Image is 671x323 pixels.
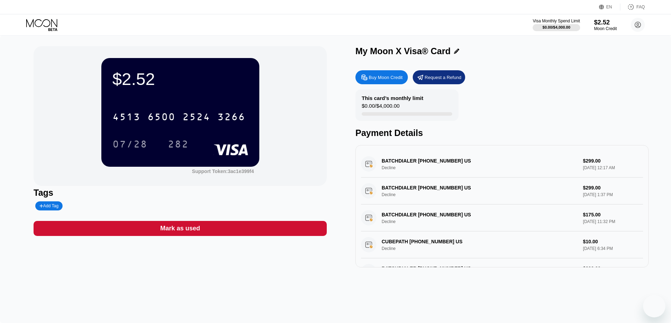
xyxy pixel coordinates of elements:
[413,70,465,84] div: Request a Refund
[599,3,620,10] div: EN
[108,108,250,125] div: 4513650025243266
[636,5,645,9] div: FAQ
[533,19,580,31] div: Visa Monthly Spend Limit$0.00/$4,000.00
[362,95,423,101] div: This card’s monthly limit
[533,19,580,23] div: Visa Monthly Spend Limit
[168,139,189,151] div: 282
[113,112,140,123] div: 4513
[192,168,254,174] div: Support Token:3ac1e399f4
[147,112,175,123] div: 6500
[107,135,153,153] div: 07/28
[113,139,147,151] div: 07/28
[217,112,245,123] div: 3266
[369,74,403,80] div: Buy Moon Credit
[113,69,248,89] div: $2.52
[594,19,617,26] div: $2.52
[425,74,461,80] div: Request a Refund
[192,168,254,174] div: Support Token: 3ac1e399f4
[355,70,408,84] div: Buy Moon Credit
[163,135,194,153] div: 282
[160,224,200,232] div: Mark as used
[355,46,450,56] div: My Moon X Visa® Card
[34,221,327,236] div: Mark as used
[362,103,399,112] div: $0.00 / $4,000.00
[39,203,58,208] div: Add Tag
[355,128,649,138] div: Payment Details
[34,188,327,198] div: Tags
[594,26,617,31] div: Moon Credit
[182,112,210,123] div: 2524
[620,3,645,10] div: FAQ
[606,5,612,9] div: EN
[35,201,63,210] div: Add Tag
[643,295,665,317] iframe: Button to launch messaging window
[542,25,570,29] div: $0.00 / $4,000.00
[594,19,617,31] div: $2.52Moon Credit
